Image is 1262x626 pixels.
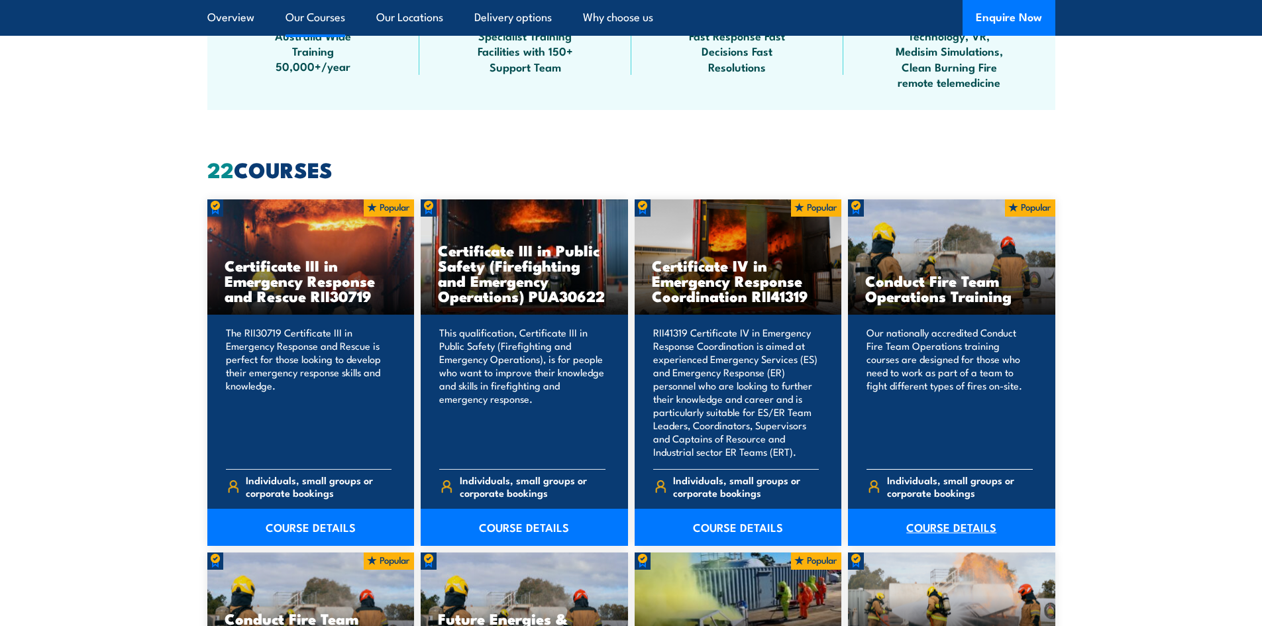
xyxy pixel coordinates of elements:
[678,28,797,74] span: Fast Response Fast Decisions Fast Resolutions
[207,152,234,185] strong: 22
[225,258,397,303] h3: Certificate III in Emergency Response and Rescue RII30719
[887,474,1033,499] span: Individuals, small groups or corporate bookings
[439,326,605,458] p: This qualification, Certificate III in Public Safety (Firefighting and Emergency Operations), is ...
[652,258,825,303] h3: Certificate IV in Emergency Response Coordination RII41319
[226,326,392,458] p: The RII30719 Certificate III in Emergency Response and Rescue is perfect for those looking to dev...
[207,509,415,546] a: COURSE DETAILS
[865,273,1038,303] h3: Conduct Fire Team Operations Training
[867,326,1033,458] p: Our nationally accredited Conduct Fire Team Operations training courses are designed for those wh...
[890,28,1009,90] span: Technology, VR, Medisim Simulations, Clean Burning Fire remote telemedicine
[254,28,373,74] span: Australia Wide Training 50,000+/year
[848,509,1055,546] a: COURSE DETAILS
[207,160,1055,178] h2: COURSES
[466,28,585,74] span: Specialist Training Facilities with 150+ Support Team
[673,474,819,499] span: Individuals, small groups or corporate bookings
[438,242,611,303] h3: Certificate III in Public Safety (Firefighting and Emergency Operations) PUA30622
[460,474,605,499] span: Individuals, small groups or corporate bookings
[635,509,842,546] a: COURSE DETAILS
[246,474,392,499] span: Individuals, small groups or corporate bookings
[421,509,628,546] a: COURSE DETAILS
[653,326,819,458] p: RII41319 Certificate IV in Emergency Response Coordination is aimed at experienced Emergency Serv...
